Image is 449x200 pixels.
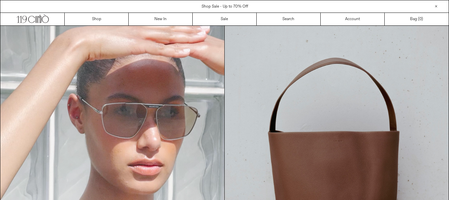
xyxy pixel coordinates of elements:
span: ) [419,16,423,22]
a: New In [129,13,193,25]
a: Bag () [385,13,449,25]
a: Shop Sale - Up to 70% Off [202,4,248,9]
span: 0 [419,17,422,22]
a: Sale [193,13,257,25]
a: Account [321,13,385,25]
a: Shop [65,13,129,25]
a: Search [257,13,321,25]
